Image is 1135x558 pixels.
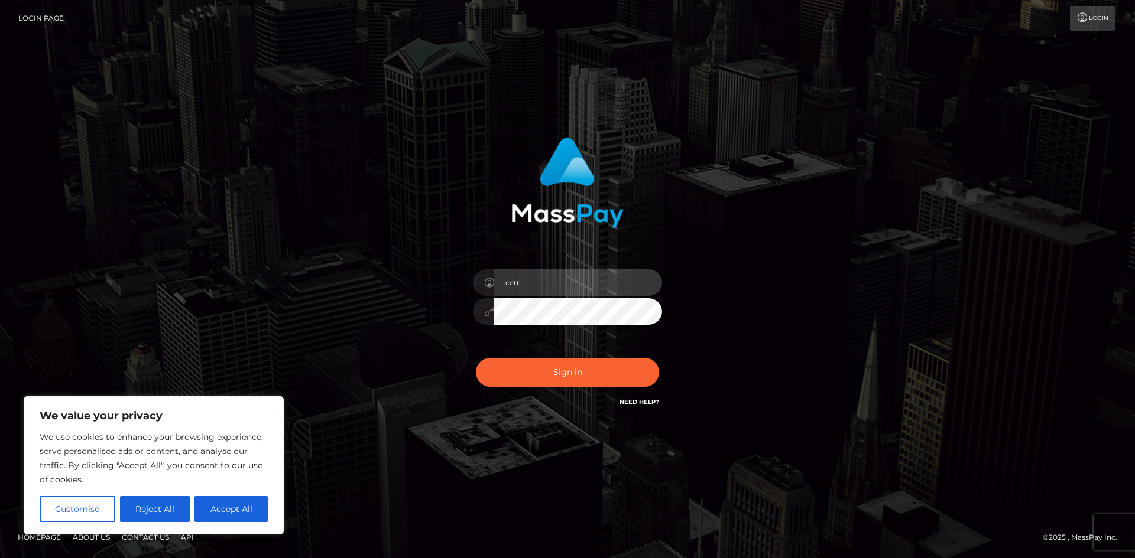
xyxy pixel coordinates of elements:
[120,496,190,522] button: Reject All
[176,528,199,546] a: API
[511,138,624,228] img: MassPay Login
[13,528,66,546] a: Homepage
[1070,6,1115,31] a: Login
[194,496,268,522] button: Accept All
[494,269,662,296] input: Username...
[1043,531,1126,544] div: © 2025 , MassPay Inc.
[40,409,268,423] p: We value your privacy
[620,398,659,406] a: Need Help?
[476,358,659,387] button: Sign in
[117,528,174,546] a: Contact Us
[40,496,115,522] button: Customise
[24,396,284,534] div: We value your privacy
[68,528,115,546] a: About Us
[40,430,268,487] p: We use cookies to enhance your browsing experience, serve personalised ads or content, and analys...
[18,6,64,31] a: Login Page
